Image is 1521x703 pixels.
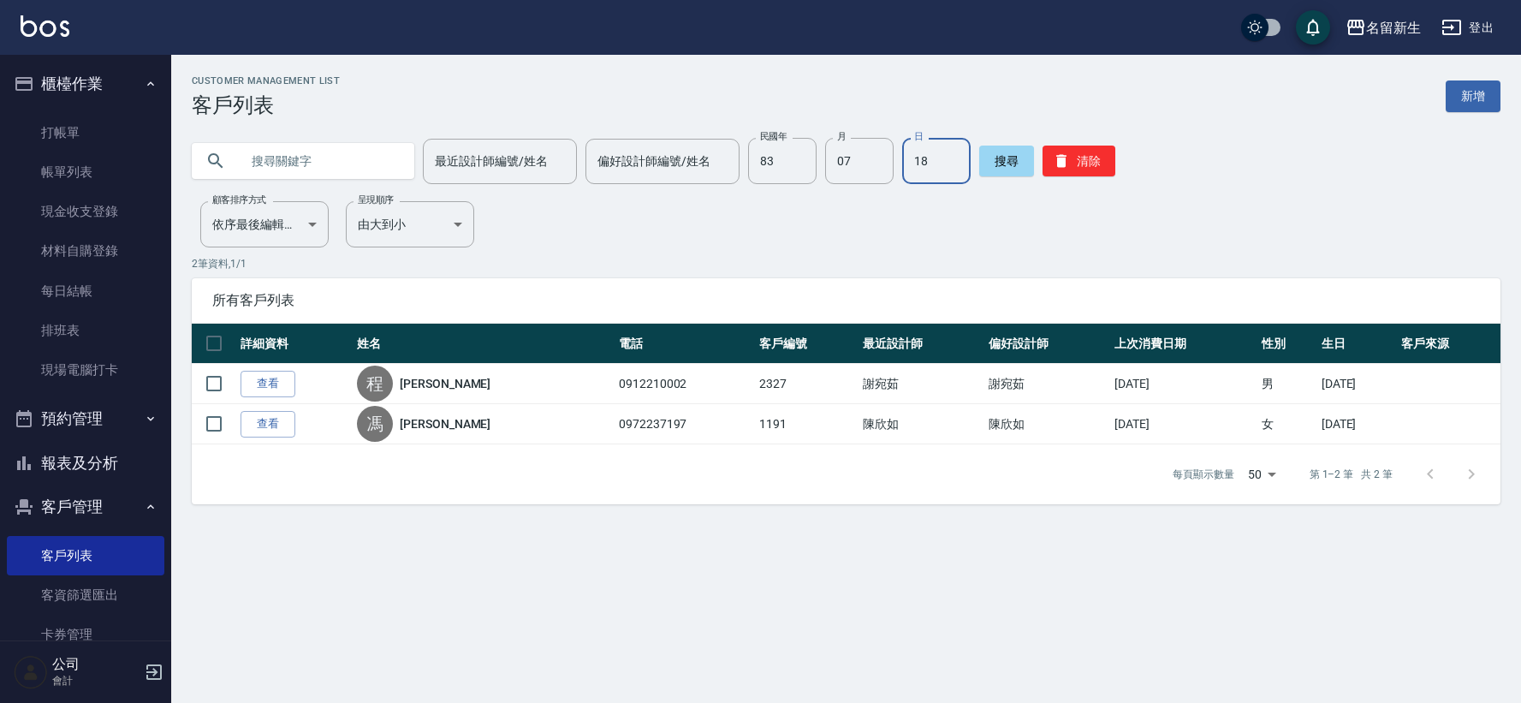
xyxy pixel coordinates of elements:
p: 每頁顯示數量 [1173,467,1234,482]
th: 性別 [1257,324,1317,364]
td: 謝宛茹 [859,364,984,404]
button: 報表及分析 [7,441,164,486]
td: [DATE] [1110,404,1257,444]
p: 第 1–2 筆 共 2 筆 [1310,467,1393,482]
label: 顧客排序方式 [212,194,266,206]
div: 程 [357,366,393,402]
button: 櫃檯作業 [7,62,164,106]
a: 查看 [241,371,295,397]
div: 依序最後編輯時間 [200,201,329,247]
td: 1191 [755,404,859,444]
div: 50 [1241,451,1282,497]
th: 偏好設計師 [984,324,1110,364]
a: 卡券管理 [7,615,164,654]
td: 0912210002 [615,364,756,404]
a: 帳單列表 [7,152,164,192]
td: 謝宛茹 [984,364,1110,404]
td: 男 [1257,364,1317,404]
label: 呈現順序 [358,194,394,206]
label: 民國年 [760,130,787,143]
a: [PERSON_NAME] [400,415,490,432]
th: 詳細資料 [236,324,353,364]
label: 月 [837,130,846,143]
th: 姓名 [353,324,615,364]
td: 2327 [755,364,859,404]
button: save [1296,10,1330,45]
button: 名留新生 [1339,10,1428,45]
p: 2 筆資料, 1 / 1 [192,256,1500,271]
td: [DATE] [1317,364,1397,404]
th: 客戶來源 [1397,324,1500,364]
td: [DATE] [1317,404,1397,444]
p: 會計 [52,673,140,688]
button: 搜尋 [979,146,1034,176]
a: 每日結帳 [7,271,164,311]
input: 搜尋關鍵字 [240,138,401,184]
a: 材料自購登錄 [7,231,164,271]
a: 查看 [241,411,295,438]
td: 陳欣如 [984,404,1110,444]
a: 新增 [1446,80,1500,112]
img: Logo [21,15,69,37]
div: 由大到小 [346,201,474,247]
td: 女 [1257,404,1317,444]
th: 生日 [1317,324,1397,364]
th: 上次消費日期 [1110,324,1257,364]
h3: 客戶列表 [192,93,340,117]
a: 現金收支登錄 [7,192,164,231]
td: 陳欣如 [859,404,984,444]
span: 所有客戶列表 [212,292,1480,309]
h5: 公司 [52,656,140,673]
h2: Customer Management List [192,75,340,86]
a: 客戶列表 [7,536,164,575]
button: 登出 [1435,12,1500,44]
a: 排班表 [7,311,164,350]
button: 預約管理 [7,396,164,441]
th: 電話 [615,324,756,364]
a: 打帳單 [7,113,164,152]
img: Person [14,655,48,689]
button: 清除 [1043,146,1115,176]
td: [DATE] [1110,364,1257,404]
a: 現場電腦打卡 [7,350,164,390]
a: 客資篩選匯出 [7,575,164,615]
td: 0972237197 [615,404,756,444]
a: [PERSON_NAME] [400,375,490,392]
button: 客戶管理 [7,485,164,529]
div: 名留新生 [1366,17,1421,39]
th: 最近設計師 [859,324,984,364]
div: 馮 [357,406,393,442]
label: 日 [914,130,923,143]
th: 客戶編號 [755,324,859,364]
